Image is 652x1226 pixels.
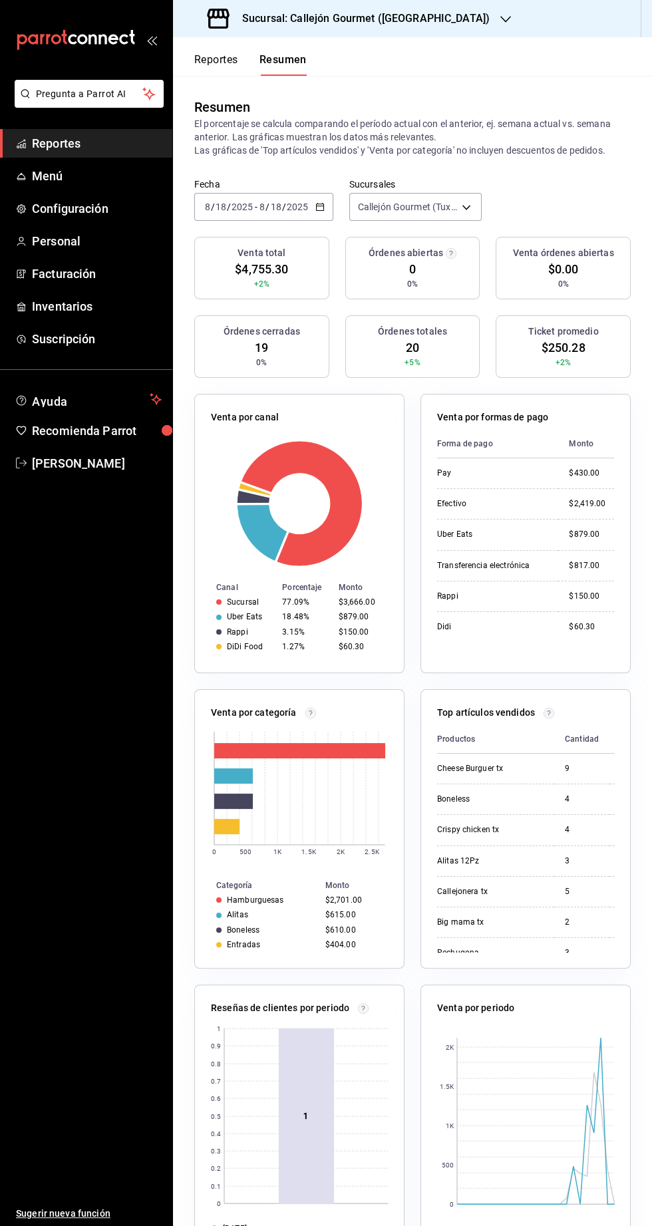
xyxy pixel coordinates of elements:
span: +2% [556,357,571,369]
text: 1K [273,848,282,855]
h3: Ticket promedio [528,325,599,339]
h3: Órdenes totales [378,325,447,339]
span: Recomienda Parrot [32,422,162,440]
span: 0% [558,278,569,290]
input: -- [215,202,227,212]
text: 1.5K [439,1083,454,1090]
div: $615.00 [325,910,383,919]
th: Monto [609,725,651,754]
text: 0.3 [211,1148,221,1155]
div: Alitas 12Pz [437,855,544,867]
text: 1.5K [301,848,316,855]
div: Sucursal [227,597,259,607]
span: Callejón Gourmet (Tuxla) [358,200,458,214]
p: Venta por periodo [437,1001,514,1015]
p: Venta por canal [211,410,279,424]
text: 0.7 [211,1078,221,1085]
span: / [227,202,231,212]
span: Personal [32,232,162,250]
span: +5% [405,357,420,369]
h3: Venta total [238,246,285,260]
div: Big mama tx [437,917,544,928]
text: 0 [212,848,216,855]
span: 0 [409,260,416,278]
input: ---- [286,202,309,212]
div: $817.00 [569,560,614,571]
span: 0% [256,357,267,369]
th: Productos [437,725,554,754]
div: Boneless [227,925,259,935]
span: Facturación [32,265,162,283]
span: Pregunta a Parrot AI [36,87,143,101]
text: 2K [446,1044,454,1051]
button: Reportes [194,53,238,76]
p: Reseñas de clientes por periodo [211,1001,349,1015]
span: Configuración [32,200,162,218]
p: El porcentaje se calcula comparando el período actual con el anterior, ej. semana actual vs. sema... [194,117,631,157]
button: Pregunta a Parrot AI [15,80,164,108]
div: 18.48% [282,612,327,621]
div: $879.00 [569,529,614,540]
div: $404.00 [325,940,383,949]
h3: Órdenes cerradas [224,325,300,339]
text: 0.1 [211,1183,221,1190]
text: 2.5K [365,848,379,855]
div: DiDi Food [227,642,263,651]
text: 0 [450,1201,454,1208]
span: / [211,202,215,212]
span: / [265,202,269,212]
div: Hamburguesas [227,895,284,905]
div: Efectivo [437,498,544,510]
div: 4 [565,824,599,836]
span: [PERSON_NAME] [32,454,162,472]
text: 0.5 [211,1113,221,1120]
text: 0 [217,1200,221,1207]
span: +2% [254,278,269,290]
div: 77.09% [282,597,327,607]
div: $150.00 [339,627,383,637]
div: $2,701.00 [325,895,383,905]
div: Pay [437,468,544,479]
button: open_drawer_menu [146,35,157,45]
span: Reportes [32,134,162,152]
div: $610.00 [325,925,383,935]
text: 500 [442,1161,454,1169]
text: 2K [337,848,345,855]
span: Ayuda [32,391,144,407]
div: 2 [565,917,599,928]
div: 3.15% [282,627,327,637]
div: navigation tabs [194,53,307,76]
input: ---- [231,202,253,212]
span: Menú [32,167,162,185]
span: 20 [406,339,419,357]
div: Didi [437,621,544,633]
a: Pregunta a Parrot AI [9,96,164,110]
div: $3,666.00 [339,597,383,607]
div: $60.30 [569,621,614,633]
div: 4 [565,794,599,805]
span: $250.28 [542,339,585,357]
div: Uber Eats [227,612,262,621]
span: Suscripción [32,330,162,348]
span: 0% [407,278,418,290]
span: Sugerir nueva función [16,1207,162,1221]
p: Venta por categoría [211,706,297,720]
p: Top artículos vendidos [437,706,535,720]
div: $2,419.00 [569,498,614,510]
div: Rappi [437,591,544,602]
div: Callejonera tx [437,886,544,897]
div: $879.00 [339,612,383,621]
text: 1 [217,1025,221,1032]
input: -- [204,202,211,212]
div: 9 [565,763,599,774]
div: Boneless [437,794,544,805]
text: 500 [240,848,251,855]
div: $150.00 [569,591,614,602]
div: 3 [565,947,599,959]
button: Resumen [259,53,307,76]
span: 19 [255,339,268,357]
div: Uber Eats [437,529,544,540]
p: Venta por formas de pago [437,410,548,424]
th: Monto [558,430,614,458]
div: 5 [565,886,599,897]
